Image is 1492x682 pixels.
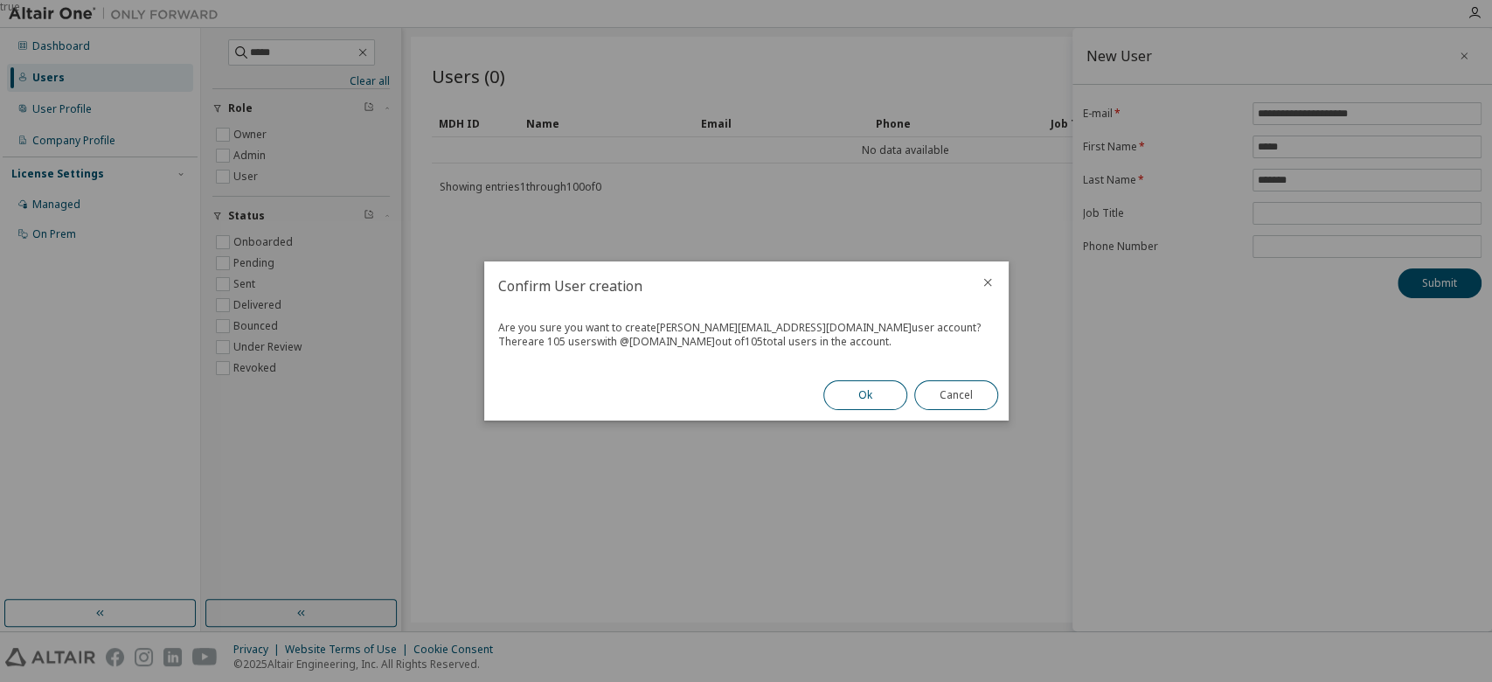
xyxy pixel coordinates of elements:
button: Cancel [914,380,998,410]
button: close [981,275,995,289]
h2: Confirm User creation [484,261,967,310]
div: Are you sure you want to create [PERSON_NAME][EMAIL_ADDRESS][DOMAIN_NAME] user account? [498,321,995,335]
div: There are 105 users with @ [DOMAIN_NAME] out of 105 total users in the account. [498,335,995,349]
button: Ok [823,380,907,410]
